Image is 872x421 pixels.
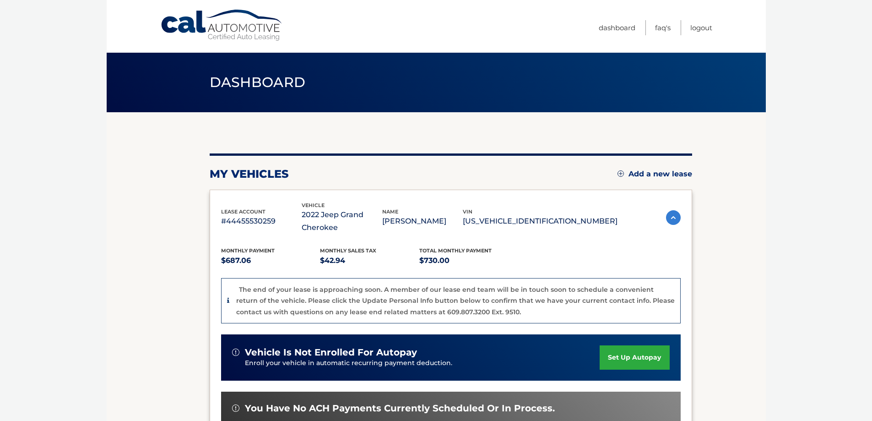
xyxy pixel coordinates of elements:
[419,247,492,254] span: Total Monthly Payment
[302,202,325,208] span: vehicle
[245,347,417,358] span: vehicle is not enrolled for autopay
[463,215,617,228] p: [US_VEHICLE_IDENTIFICATION_NUMBER]
[655,20,671,35] a: FAQ's
[232,405,239,412] img: alert-white.svg
[221,254,320,267] p: $687.06
[210,74,306,91] span: Dashboard
[463,208,472,215] span: vin
[245,403,555,414] span: You have no ACH payments currently scheduled or in process.
[232,349,239,356] img: alert-white.svg
[617,169,692,179] a: Add a new lease
[600,345,669,370] a: set up autopay
[210,167,289,181] h2: my vehicles
[382,208,398,215] span: name
[690,20,712,35] a: Logout
[302,208,382,234] p: 2022 Jeep Grand Cherokee
[221,247,275,254] span: Monthly Payment
[221,215,302,228] p: #44455530259
[617,170,624,177] img: add.svg
[599,20,635,35] a: Dashboard
[245,358,600,368] p: Enroll your vehicle in automatic recurring payment deduction.
[320,247,376,254] span: Monthly sales Tax
[382,215,463,228] p: [PERSON_NAME]
[236,285,675,316] p: The end of your lease is approaching soon. A member of our lease end team will be in touch soon t...
[419,254,519,267] p: $730.00
[666,210,681,225] img: accordion-active.svg
[160,9,284,42] a: Cal Automotive
[320,254,419,267] p: $42.94
[221,208,265,215] span: lease account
